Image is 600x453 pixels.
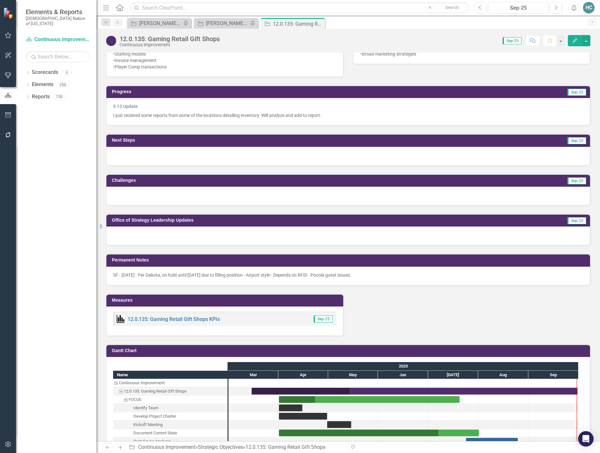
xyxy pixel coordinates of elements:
div: Task: Start date: 2025-04-01 End date: 2025-08-01 [279,430,479,436]
div: Root Cause Analysis [133,437,171,446]
div: FOCUS [129,395,141,404]
div: Task: Start date: 2025-04-01 End date: 2025-04-30 [113,412,228,421]
div: Task: Start date: 2025-03-15 End date: 2025-09-30 [113,387,228,395]
span: Search [445,5,459,10]
div: •Staffing models [113,51,336,57]
div: Identify Team [113,404,228,412]
button: Search [436,3,468,12]
div: 12.0.135: Gaming Retail Gift Shops [273,20,323,28]
div: 3 [61,70,72,75]
div: 150 [53,94,66,100]
div: Jun [378,371,428,379]
div: Apr [278,371,328,379]
div: Continuous Improvement [120,42,220,47]
div: Task: Start date: 2025-04-01 End date: 2025-04-15 [113,404,228,412]
div: Mar [228,371,278,379]
div: Sep-25 [490,4,546,12]
div: 250 [57,82,69,87]
div: Continuous Improvement [113,379,228,387]
a: Continuous Improvement [26,36,90,43]
div: Task: Start date: 2025-04-30 End date: 2025-05-15 [327,421,351,428]
div: Develop Project Charter [113,412,228,421]
a: [PERSON_NAME] CI Action Plans [129,19,182,27]
div: Task: Start date: 2025-04-01 End date: 2025-04-15 [279,404,302,411]
div: Task: Start date: 2025-03-15 End date: 2025-09-30 [252,388,578,395]
button: HC [583,2,595,13]
a: Elements [32,81,53,88]
div: » » [129,444,343,451]
div: Task: Start date: 2025-04-30 End date: 2025-05-15 [113,421,228,429]
span: Sep-25 [567,89,586,96]
span: Sep-25 [567,177,586,184]
small: [DEMOGRAPHIC_DATA] Nation of [US_STATE] [26,16,90,26]
div: Document Current State [133,429,177,437]
img: CI In Progress [106,36,116,46]
div: Kickoff Meeting [133,421,163,429]
p: SF - [DATE] - Per Dakota, on hold until [DATE] due to filling position - Airport style - Depends ... [113,272,583,278]
div: Jul [428,371,478,379]
h3: Challenges [112,178,373,183]
span: Sep-25 [567,217,586,224]
div: Document Current State [113,429,228,437]
div: 12.0.135: Gaming Retail Gift Shops [124,387,187,395]
div: Open Intercom Messenger [578,431,594,447]
div: 2025 [228,362,578,370]
div: 12.0.135: Gaming Retail Gift Shops [113,387,228,395]
div: Task: Continuous Improvement Start date: 2025-03-15 End date: 2025-03-16 [113,379,228,387]
span: Sep-25 [314,315,333,323]
span: Sep-25 [503,37,522,44]
div: Task: Start date: 2025-07-24 End date: 2025-08-25 [466,438,518,445]
p: 9.12 Update [113,103,583,111]
div: Name [113,371,228,379]
h3: Office of Strategy Leadership Updates [112,218,495,223]
div: Task: Start date: 2025-04-01 End date: 2025-08-01 [113,429,228,437]
a: Reports [32,93,50,101]
div: •Player Comp transactions [113,64,336,70]
button: Sep-25 [488,2,548,13]
div: [PERSON_NAME] CI Action Plans [139,19,182,27]
a: 12.0.135: Gaming Retail Gift Shops KPIs [128,316,220,322]
div: Kickoff Meeting [113,421,228,429]
h3: Progress [112,89,349,94]
div: Continuous Improvement [119,379,165,387]
div: 12.0.135: Gaming Retail Gift Shops [120,35,220,42]
div: Sep [528,371,578,379]
div: 12.0.135: Gaming Retail Gift Shops [246,444,326,450]
span: Sep-25 [567,137,586,144]
div: Task: Start date: 2025-04-01 End date: 2025-07-20 [113,395,228,404]
input: Search Below... [26,51,90,62]
div: May [328,371,378,379]
div: •Invoice management [113,57,336,64]
div: Aug [478,371,528,379]
span: Elements & Reports [26,8,90,16]
a: Continuous Improvement [138,444,195,450]
div: Develop Project Charter [133,412,176,421]
div: Root Cause Analysis [113,437,228,446]
p: I just received some reports from some of the locations detailing inventory. Will analyze and add... [113,111,583,119]
div: Task: Start date: 2025-04-01 End date: 2025-04-30 [279,413,327,420]
img: ClearPoint Strategy [3,7,14,18]
img: Performance Management [117,315,124,323]
h3: Measures [112,298,340,303]
h3: Gantt Chart [112,348,587,353]
div: Task: Start date: 2025-04-01 End date: 2025-07-20 [279,396,460,403]
a: [PERSON_NAME] CI Working Report [195,19,248,27]
h3: Permanent Notes [112,258,587,262]
a: Strategic Objectives [198,444,243,450]
div: Task: Start date: 2025-07-24 End date: 2025-08-25 [113,437,228,446]
div: [PERSON_NAME] CI Working Report [206,19,248,27]
a: Scorecards [32,69,58,76]
h3: Next Steps [112,138,370,143]
div: Identify Team [133,404,158,412]
div: FOCUS [113,395,228,404]
div: •Broad marketing strategies [360,51,584,57]
input: Search ClearPoint... [130,2,470,13]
